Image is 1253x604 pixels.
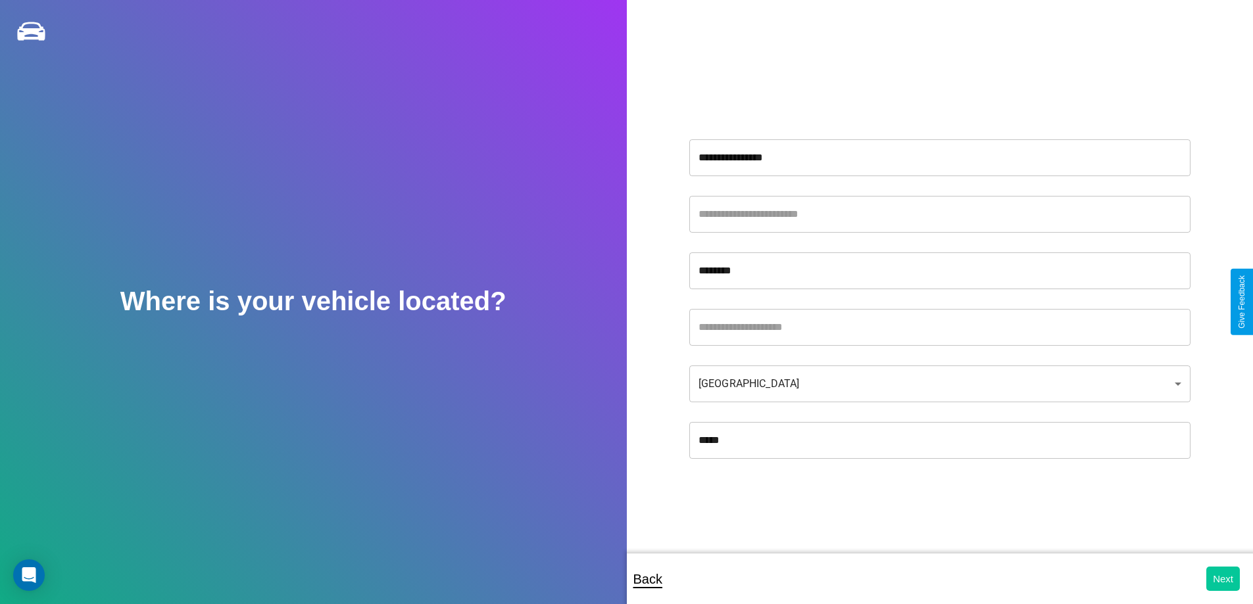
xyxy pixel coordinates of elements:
[13,559,45,591] div: Open Intercom Messenger
[633,567,662,591] p: Back
[1206,567,1240,591] button: Next
[1237,275,1246,329] div: Give Feedback
[120,287,506,316] h2: Where is your vehicle located?
[689,365,1191,402] div: [GEOGRAPHIC_DATA]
